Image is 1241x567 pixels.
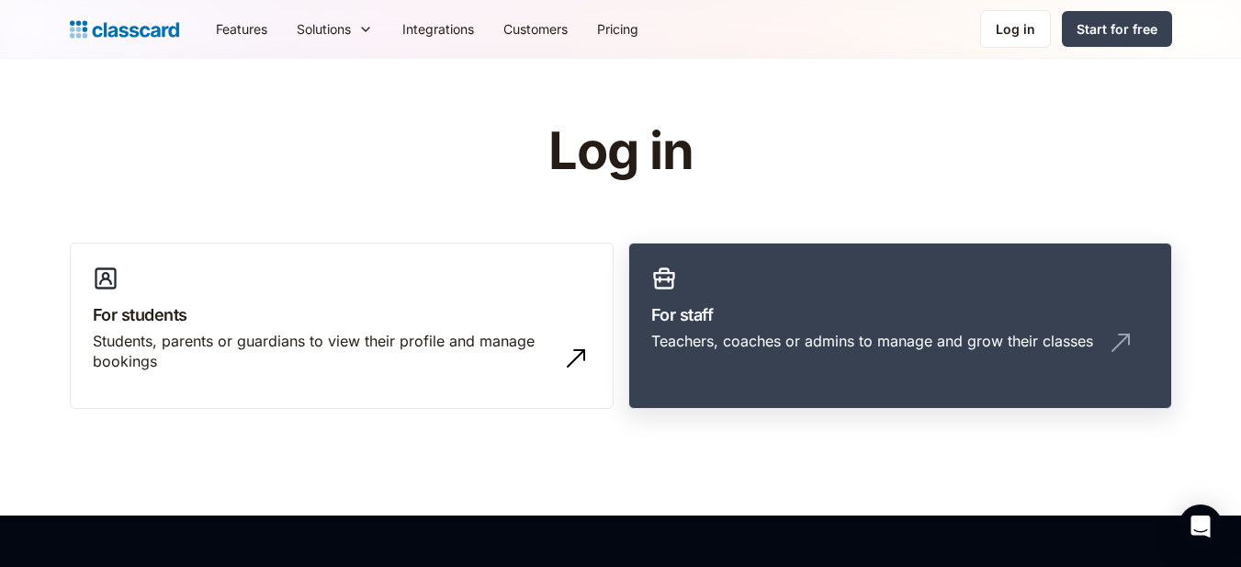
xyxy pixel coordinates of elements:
div: Solutions [282,8,388,50]
div: Teachers, coaches or admins to manage and grow their classes [651,331,1093,351]
div: Solutions [297,19,351,39]
h1: Log in [329,123,912,180]
a: Pricing [582,8,653,50]
div: Log in [996,19,1035,39]
h3: For staff [651,302,1149,327]
div: Open Intercom Messenger [1179,505,1223,549]
a: home [70,17,179,42]
div: Students, parents or guardians to view their profile and manage bookings [93,331,554,372]
a: Start for free [1062,11,1172,47]
a: For studentsStudents, parents or guardians to view their profile and manage bookings [70,243,614,410]
div: Start for free [1077,19,1157,39]
a: Log in [980,10,1051,48]
a: Features [201,8,282,50]
a: Customers [489,8,582,50]
a: For staffTeachers, coaches or admins to manage and grow their classes [628,243,1172,410]
h3: For students [93,302,591,327]
a: Integrations [388,8,489,50]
